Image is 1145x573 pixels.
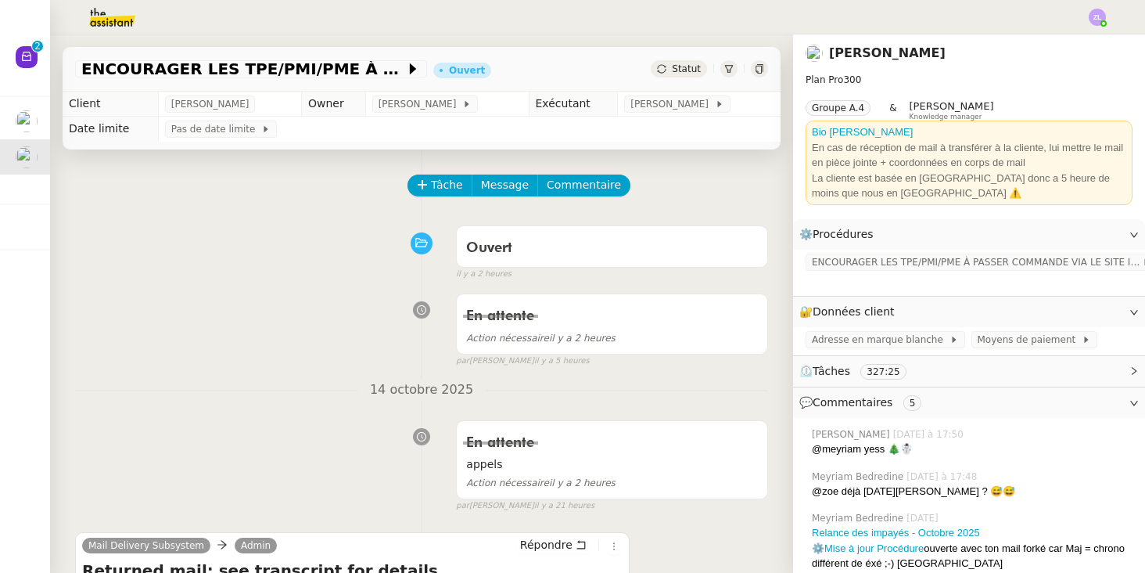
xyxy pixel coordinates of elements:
[672,63,701,74] span: Statut
[806,74,843,85] span: Plan Pro
[466,456,758,474] span: appels
[466,477,616,488] span: il y a 2 heures
[812,511,906,525] span: Meyriam Bedredine
[799,365,919,377] span: ⏲️
[466,436,534,450] span: En attente
[466,477,549,488] span: Action nécessaire
[301,92,365,117] td: Owner
[16,110,38,132] img: users%2FW4OQjB9BRtYK2an7yusO0WsYLsD3%2Favatar%2F28027066-518b-424c-8476-65f2e549ac29
[812,484,1132,499] div: @zoe déjà [DATE][PERSON_NAME] ? 😅😅
[813,365,850,377] span: Tâches
[812,332,949,348] span: Adresse en marque blanche
[456,355,589,368] small: [PERSON_NAME]
[534,355,590,368] span: il y a 5 heures
[813,228,874,240] span: Procédures
[537,175,630,196] button: Commentaire
[793,219,1145,250] div: ⚙️Procédures
[32,41,43,52] nz-badge-sup: 2
[893,427,967,441] span: [DATE] à 17:50
[903,395,922,411] nz-tag: 5
[910,100,994,121] app-user-label: Knowledge manager
[472,175,538,196] button: Message
[456,499,594,513] small: [PERSON_NAME]
[799,303,901,321] span: 🔐
[793,356,1145,387] div: ⏲️Tâches 327:25
[63,92,158,117] td: Client
[889,100,896,121] span: &
[466,333,549,344] span: Action nécessaire
[843,74,861,85] span: 300
[813,396,892,409] span: Commentaires
[793,387,1145,418] div: 💬Commentaires 5
[906,470,980,484] span: [DATE] à 17:48
[171,96,249,112] span: [PERSON_NAME]
[812,441,1132,457] div: @meyriam yess 🎄☃️
[357,380,486,401] span: 14 octobre 2025
[456,268,511,281] span: il y a 2 heures
[910,113,982,121] span: Knowledge manager
[456,355,469,368] span: par
[379,96,462,112] span: [PERSON_NAME]
[1089,9,1106,26] img: svg
[547,176,621,194] span: Commentaire
[812,541,1132,571] div: ouverte avec ton mail forké car Maj = chrono différent de éxé ;-) [GEOGRAPHIC_DATA]
[466,241,512,255] span: Ouvert
[812,254,1142,270] span: ENCOURAGER LES TPE/PMI/PME À PASSER COMMANDE VIA LE SITE INTERNET
[906,511,942,525] span: [DATE]
[431,176,463,194] span: Tâche
[456,499,469,513] span: par
[860,364,906,380] nz-tag: 327:25
[466,309,534,323] span: En attente
[534,499,594,513] span: il y a 21 heures
[813,305,895,318] span: Données client
[799,396,928,409] span: 💬
[812,427,893,441] span: [PERSON_NAME]
[812,126,913,138] a: Bio [PERSON_NAME]
[812,140,1126,171] div: En cas de réception de mail à transférer à la cliente, lui mettre le mail en pièce jointe + coord...
[978,332,1082,348] span: Moyens de paiement
[806,100,870,116] nz-tag: Groupe A.4
[449,66,485,75] div: Ouvert
[16,146,38,168] img: users%2F0G3Vvnvi3TQv835PC6wL0iK4Q012%2Favatar%2F85e45ffa-4efd-43d5-9109-2e66efd3e965
[812,527,980,539] a: Relance des impayés - Octobre 2025
[63,117,158,142] td: Date limite
[235,539,277,553] a: Admin
[529,92,618,117] td: Exécutant
[793,297,1145,327] div: 🔐Données client
[466,333,616,344] span: il y a 2 heures
[812,542,924,554] a: ⚙️Mise à jour Procédure
[812,171,1126,201] div: La cliente est basée en [GEOGRAPHIC_DATA] donc a 5 heure de moins que nous en [GEOGRAPHIC_DATA] ⚠️
[829,45,946,60] a: [PERSON_NAME]
[481,176,529,194] span: Message
[630,96,714,112] span: [PERSON_NAME]
[171,121,261,137] span: Pas de date limite
[34,41,41,55] p: 2
[520,537,572,553] span: Répondre
[515,536,592,553] button: Répondre
[812,470,906,484] span: Meyriam Bedredine
[910,100,994,112] span: [PERSON_NAME]
[82,539,210,553] a: Mail Delivery Subsystem
[799,225,881,243] span: ⚙️
[407,175,472,196] button: Tâche
[81,61,405,77] span: ENCOURAGER LES TPE/PMI/PME À PASSER COMMANDE VIA LE SITE INTERNET - 1 septembre 2025
[806,45,823,62] img: users%2F0G3Vvnvi3TQv835PC6wL0iK4Q012%2Favatar%2F85e45ffa-4efd-43d5-9109-2e66efd3e965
